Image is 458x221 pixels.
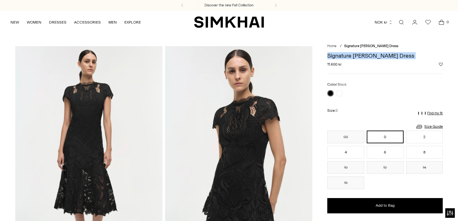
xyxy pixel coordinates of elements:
a: Open cart modal [435,16,448,29]
button: NOK kr [375,15,393,29]
a: Go to the account page [408,16,421,29]
button: 00 [327,131,364,143]
button: 2 [406,131,443,143]
a: Home [327,44,337,48]
button: 4 [327,146,364,159]
button: Add to Bag [327,198,443,213]
a: Wishlist [422,16,434,29]
span: Signature [PERSON_NAME] Dress [344,44,398,48]
span: 11.600 kr [327,61,342,67]
a: WOMEN [27,15,41,29]
a: NEW [10,15,19,29]
button: 0 [367,131,404,143]
button: 8 [406,146,443,159]
button: 10 [327,161,364,174]
a: ACCESSORIES [74,15,101,29]
a: DRESSES [49,15,66,29]
button: 6 [367,146,404,159]
span: Add to Bag [376,203,395,208]
span: Black [338,82,347,87]
a: MEN [108,15,117,29]
h1: Signature [PERSON_NAME] Dress [327,53,443,59]
nav: breadcrumbs [327,44,443,49]
a: Discover the new Fall Collection [205,3,253,8]
button: 14 [406,161,443,174]
span: 0 [336,109,338,113]
div: / [340,44,342,49]
span: 0 [445,19,450,25]
a: EXPLORE [124,15,141,29]
label: Color: [327,82,347,88]
a: Size Guide [415,123,443,131]
button: 16 [327,176,364,189]
a: Open search modal [395,16,408,29]
button: 12 [367,161,404,174]
label: Size: [327,108,338,114]
a: SIMKHAI [194,16,264,28]
button: Add to Wishlist [439,62,443,66]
